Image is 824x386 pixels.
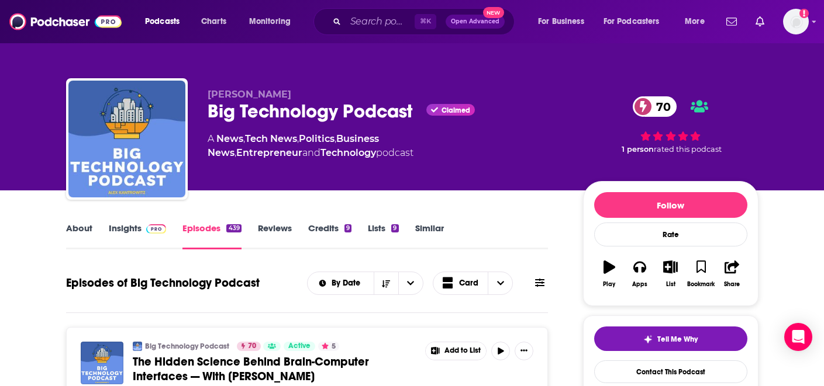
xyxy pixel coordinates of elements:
[783,9,809,34] img: User Profile
[666,281,675,288] div: List
[145,13,180,30] span: Podcasts
[145,342,229,351] a: Big Technology Podcast
[133,354,369,384] span: The Hidden Science Behind Brain-Computer Interfaces — With [PERSON_NAME]
[603,281,615,288] div: Play
[235,147,236,158] span: ,
[374,272,398,294] button: Sort Direction
[332,279,364,287] span: By Date
[625,253,655,295] button: Apps
[685,13,705,30] span: More
[133,342,142,351] img: Big Technology Podcast
[245,133,297,144] a: Tech News
[444,346,481,355] span: Add to List
[446,15,505,29] button: Open AdvancedNew
[335,133,336,144] span: ,
[9,11,122,33] img: Podchaser - Follow, Share and Rate Podcasts
[320,147,376,158] a: Technology
[208,132,564,160] div: A podcast
[622,145,654,154] span: 1 person
[318,342,339,351] button: 5
[442,107,470,113] span: Claimed
[68,81,185,197] img: Big Technology Podcast
[655,253,685,295] button: List
[346,12,415,31] input: Search podcasts, credits, & more...
[596,12,677,31] button: open menu
[538,13,584,30] span: For Business
[308,222,351,249] a: Credits9
[226,224,241,232] div: 439
[643,335,653,344] img: tell me why sparkle
[258,222,292,249] a: Reviews
[594,253,625,295] button: Play
[325,8,526,35] div: Search podcasts, credits, & more...
[784,323,812,351] div: Open Intercom Messenger
[307,272,423,295] h2: Choose List sort
[632,281,647,288] div: Apps
[368,222,398,249] a: Lists9
[783,9,809,34] button: Show profile menu
[716,253,747,295] button: Share
[415,222,444,249] a: Similar
[248,340,256,352] span: 70
[451,19,499,25] span: Open Advanced
[687,281,715,288] div: Bookmark
[297,133,299,144] span: ,
[426,342,487,360] button: Show More Button
[391,224,398,232] div: 9
[288,340,311,352] span: Active
[657,335,698,344] span: Tell Me Why
[241,12,306,31] button: open menu
[216,133,243,144] a: News
[201,13,226,30] span: Charts
[194,12,233,31] a: Charts
[66,276,260,290] h1: Episodes of Big Technology Podcast
[722,12,742,32] a: Show notifications dropdown
[530,12,599,31] button: open menu
[137,12,195,31] button: open menu
[633,96,677,117] a: 70
[133,354,417,384] a: The Hidden Science Behind Brain-Computer Interfaces — With [PERSON_NAME]
[249,13,291,30] span: Monitoring
[66,222,92,249] a: About
[109,222,167,249] a: InsightsPodchaser Pro
[644,96,677,117] span: 70
[515,342,533,360] button: Show More Button
[299,133,335,144] a: Politics
[483,7,504,18] span: New
[783,9,809,34] span: Logged in as kindrieri
[243,133,245,144] span: ,
[415,14,436,29] span: ⌘ K
[594,222,747,246] div: Rate
[146,224,167,234] img: Podchaser Pro
[594,360,747,383] a: Contact This Podcast
[308,279,374,287] button: open menu
[594,192,747,218] button: Follow
[81,342,123,384] img: The Hidden Science Behind Brain-Computer Interfaces — With Sally Adee
[686,253,716,295] button: Bookmark
[237,342,261,351] a: 70
[594,326,747,351] button: tell me why sparkleTell Me Why
[677,12,719,31] button: open menu
[433,272,513,295] button: Choose View
[751,12,769,32] a: Show notifications dropdown
[604,13,660,30] span: For Podcasters
[182,222,241,249] a: Episodes439
[583,89,759,161] div: 70 1 personrated this podcast
[724,281,740,288] div: Share
[799,9,809,18] svg: Add a profile image
[208,89,291,100] span: [PERSON_NAME]
[302,147,320,158] span: and
[236,147,302,158] a: Entrepreneur
[284,342,315,351] a: Active
[344,224,351,232] div: 9
[398,272,423,294] button: open menu
[654,145,722,154] span: rated this podcast
[459,279,478,287] span: Card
